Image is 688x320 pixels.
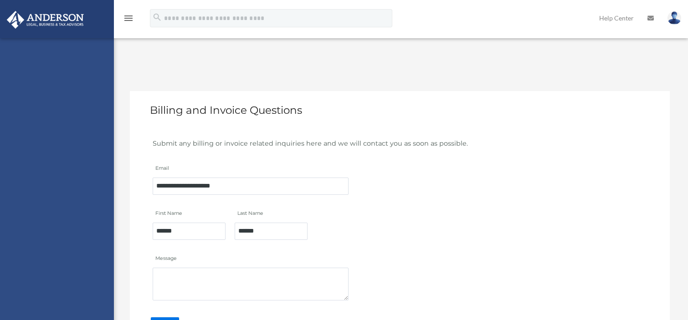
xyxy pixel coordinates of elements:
[152,12,162,22] i: search
[667,11,681,25] img: User Pic
[4,11,87,29] img: Anderson Advisors Platinum Portal
[123,16,134,24] a: menu
[153,164,244,174] label: Email
[235,209,266,219] label: Last Name
[153,138,647,149] div: Submit any billing or invoice related inquiries here and we will contact you as soon as possible.
[153,209,185,219] label: First Name
[153,254,244,264] label: Message
[130,91,670,130] h3: Billing and Invoice Questions
[123,13,134,24] i: menu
